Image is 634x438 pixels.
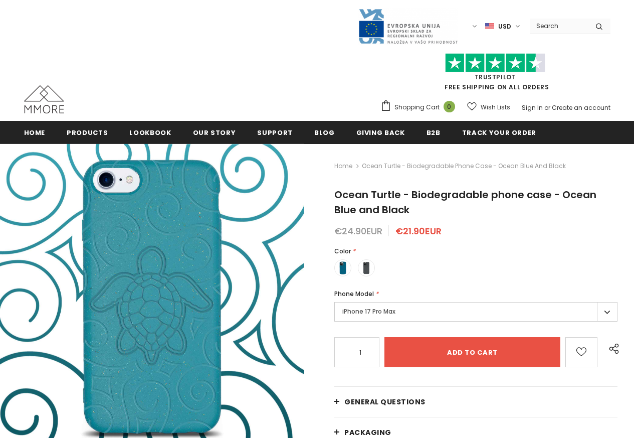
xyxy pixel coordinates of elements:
[334,225,382,237] span: €24.90EUR
[314,121,335,143] a: Blog
[394,102,440,112] span: Shopping Cart
[427,121,441,143] a: B2B
[481,102,510,112] span: Wish Lists
[257,121,293,143] a: support
[193,121,236,143] a: Our Story
[544,103,550,112] span: or
[334,247,351,255] span: Color
[334,302,617,322] label: iPhone 17 Pro Max
[334,289,374,298] span: Phone Model
[257,128,293,137] span: support
[444,101,455,112] span: 0
[334,160,352,172] a: Home
[334,387,617,417] a: General Questions
[344,427,391,437] span: PACKAGING
[67,121,108,143] a: Products
[522,103,543,112] a: Sign In
[485,22,494,31] img: USD
[395,225,442,237] span: €21.90EUR
[552,103,610,112] a: Create an account
[356,121,405,143] a: Giving back
[475,73,516,81] a: Trustpilot
[498,22,511,32] span: USD
[24,85,64,113] img: MMORE Cases
[384,337,560,367] input: Add to cart
[362,160,566,172] span: Ocean Turtle - Biodegradable phone case - Ocean Blue and Black
[24,121,46,143] a: Home
[314,128,335,137] span: Blog
[467,98,510,116] a: Wish Lists
[462,121,536,143] a: Track your order
[344,397,426,407] span: General Questions
[129,121,171,143] a: Lookbook
[356,128,405,137] span: Giving back
[193,128,236,137] span: Our Story
[67,128,108,137] span: Products
[380,58,610,91] span: FREE SHIPPING ON ALL ORDERS
[462,128,536,137] span: Track your order
[24,128,46,137] span: Home
[358,8,458,45] img: Javni Razpis
[427,128,441,137] span: B2B
[530,19,588,33] input: Search Site
[334,188,596,217] span: Ocean Turtle - Biodegradable phone case - Ocean Blue and Black
[380,100,460,115] a: Shopping Cart 0
[129,128,171,137] span: Lookbook
[445,53,545,73] img: Trust Pilot Stars
[358,22,458,30] a: Javni Razpis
